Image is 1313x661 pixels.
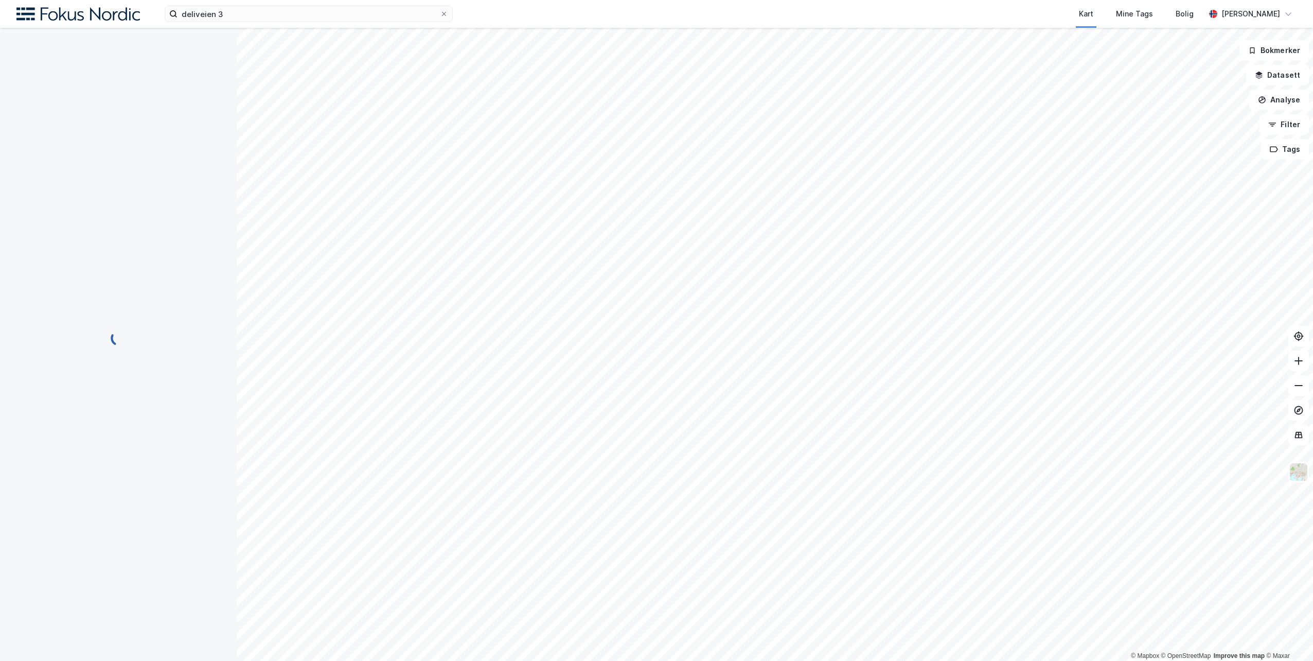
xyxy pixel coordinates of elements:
[1246,65,1309,85] button: Datasett
[1116,8,1153,20] div: Mine Tags
[16,7,140,21] img: fokus-nordic-logo.8a93422641609758e4ac.png
[1239,40,1309,61] button: Bokmerker
[178,6,440,22] input: Søk på adresse, matrikkel, gårdeiere, leietakere eller personer
[1214,652,1265,659] a: Improve this map
[1259,114,1309,135] button: Filter
[1289,462,1308,482] img: Z
[1176,8,1194,20] div: Bolig
[1262,612,1313,661] iframe: Chat Widget
[1261,139,1309,160] button: Tags
[110,330,127,346] img: spinner.a6d8c91a73a9ac5275cf975e30b51cfb.svg
[1161,652,1211,659] a: OpenStreetMap
[1131,652,1159,659] a: Mapbox
[1221,8,1280,20] div: [PERSON_NAME]
[1262,612,1313,661] div: Kontrollprogram for chat
[1079,8,1093,20] div: Kart
[1249,90,1309,110] button: Analyse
